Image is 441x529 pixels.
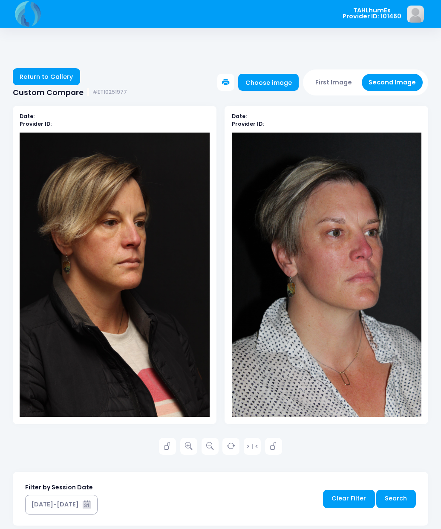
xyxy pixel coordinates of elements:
[20,133,209,417] img: compare-img1
[232,133,421,417] img: compare-img2
[20,113,35,120] b: Date:
[376,490,416,508] a: Search
[244,438,261,455] a: > | <
[92,89,127,95] small: #ET10251977
[308,74,359,91] button: First Image
[13,68,80,85] a: Return to Gallery
[232,120,264,127] b: Provider ID:
[362,74,423,91] button: Second Image
[31,500,79,509] div: [DATE]-[DATE]
[232,113,247,120] b: Date:
[407,6,424,23] img: image
[20,120,52,127] b: Provider ID:
[238,74,299,91] a: Choose image
[25,483,93,492] label: Filter by Session Date
[343,7,401,20] span: TAHLhumEs Provider ID: 101460
[13,88,84,97] span: Custom Compare
[323,490,375,508] a: Clear Filter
